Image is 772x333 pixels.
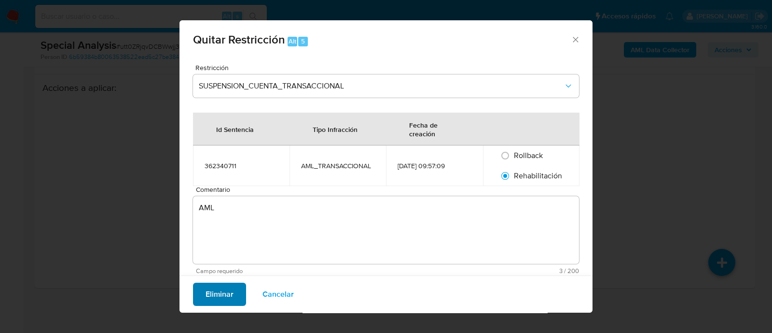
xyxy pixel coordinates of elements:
[196,268,387,275] span: Campo requerido
[398,161,471,170] div: [DATE] 09:57:09
[196,186,582,193] span: Comentario
[387,268,579,274] span: Máximo 200 caracteres
[514,150,543,161] span: Rollback
[301,37,305,46] span: 5
[206,284,234,305] span: Eliminar
[289,37,296,46] span: Alt
[301,117,369,141] div: Tipo Infracción
[250,283,306,306] button: Cancelar
[193,196,579,264] textarea: AML
[398,113,471,145] div: Fecha de creación
[514,170,562,181] span: Rehabilitación
[199,81,564,91] span: SUSPENSION_CUENTA_TRANSACCIONAL
[301,161,374,170] div: AML_TRANSACCIONAL
[193,31,285,48] span: Quitar Restricción
[205,161,278,170] div: 362340711
[193,74,579,98] button: Restriction
[195,64,581,71] span: Restricción
[262,284,294,305] span: Cancelar
[571,35,579,43] button: Cerrar ventana
[193,283,246,306] button: Eliminar
[205,117,265,141] div: Id Sentencia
